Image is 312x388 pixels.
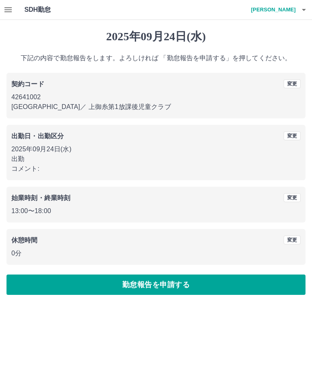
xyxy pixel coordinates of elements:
[11,164,301,174] p: コメント:
[284,79,301,88] button: 変更
[6,275,305,295] button: 勤怠報告を申請する
[11,237,38,244] b: 休憩時間
[11,248,301,258] p: 0分
[6,30,305,44] h1: 2025年09月24日(水)
[284,235,301,244] button: 変更
[284,131,301,140] button: 変更
[284,193,301,202] button: 変更
[11,81,44,87] b: 契約コード
[11,92,301,102] p: 42641002
[11,206,301,216] p: 13:00 〜 18:00
[11,194,70,201] b: 始業時刻・終業時刻
[11,144,301,154] p: 2025年09月24日(水)
[6,53,305,63] p: 下記の内容で勤怠報告をします。よろしければ 「勤怠報告を申請する」を押してください。
[11,133,64,140] b: 出勤日・出勤区分
[11,154,301,164] p: 出勤
[11,102,301,112] p: [GEOGRAPHIC_DATA] ／ 上御糸第1放課後児童クラブ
